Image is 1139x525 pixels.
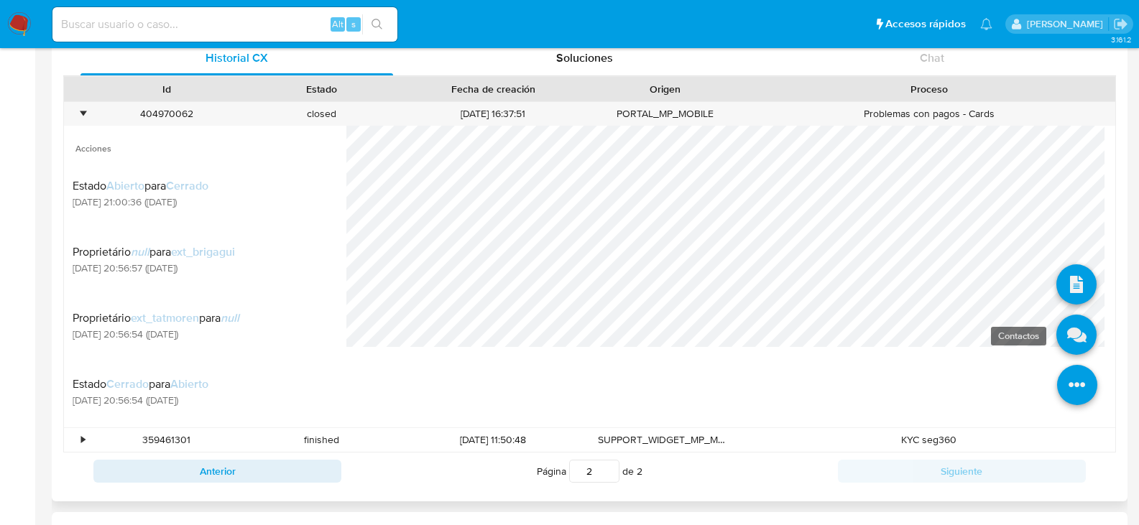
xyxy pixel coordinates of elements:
[332,17,343,31] span: Alt
[170,376,208,392] span: Abierto
[131,310,199,326] span: ext_tatmoren
[399,102,587,126] div: [DATE] 16:37:51
[166,177,208,194] span: Cerrado
[556,50,613,66] span: Soluciones
[409,82,577,96] div: Fecha de creación
[254,82,389,96] div: Estado
[742,102,1115,126] div: Problemas con pagos - Cards
[106,177,144,194] span: Abierto
[885,17,966,32] span: Accesos rápidos
[89,428,244,452] div: 359461301
[81,433,85,447] div: •
[206,50,268,66] span: Historial CX
[73,243,131,260] span: Proprietário
[588,102,743,126] div: PORTAL_MP_MOBILE
[838,460,1086,483] button: Siguiente
[89,102,244,126] div: 404970062
[81,107,85,121] div: •
[64,126,346,160] span: Acciones
[598,82,733,96] div: Origen
[244,102,400,126] div: closed
[73,245,235,259] div: para
[52,15,397,34] input: Buscar usuario o caso...
[637,464,642,478] span: 2
[99,82,234,96] div: Id
[244,428,400,452] div: finished
[588,428,743,452] div: SUPPORT_WIDGET_MP_MOBILE
[73,310,131,326] span: Proprietário
[1113,17,1128,32] a: Salir
[73,179,208,193] div: para
[399,428,587,452] div: [DATE] 11:50:48
[171,243,235,260] span: ext_brigagui
[73,327,239,340] span: [DATE] 20:56:54 ([DATE])
[73,394,208,406] span: [DATE] 20:56:54 ([DATE])
[221,310,239,326] span: null
[73,311,239,325] div: para
[920,50,944,66] span: Chat
[752,82,1105,96] div: Proceso
[73,177,106,194] span: Estado
[362,14,392,34] button: search-icon
[537,460,642,483] span: Página de
[131,243,149,260] span: null
[73,261,235,274] span: [DATE] 20:56:57 ([DATE])
[73,195,208,208] span: [DATE] 21:00:36 ([DATE])
[1111,34,1132,45] span: 3.161.2
[1027,17,1108,31] p: dalia.goicochea@mercadolibre.com.mx
[73,377,208,391] div: para
[742,428,1115,452] div: KYC seg360
[351,17,356,31] span: s
[93,460,341,483] button: Anterior
[73,376,106,392] span: Estado
[980,18,992,30] a: Notificaciones
[106,376,149,392] span: Cerrado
